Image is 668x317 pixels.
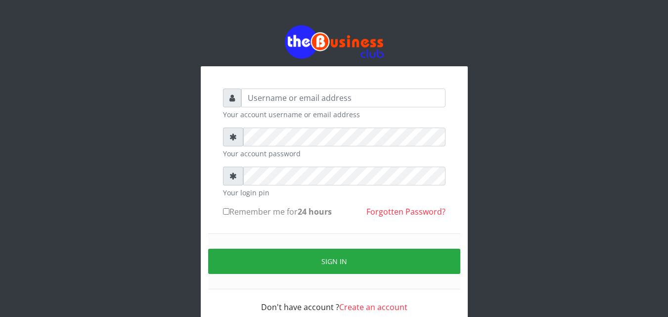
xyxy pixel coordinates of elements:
label: Remember me for [223,206,332,218]
a: Create an account [339,302,407,313]
small: Your login pin [223,187,445,198]
input: Username or email address [241,89,445,107]
a: Forgotten Password? [366,206,445,217]
small: Your account username or email address [223,109,445,120]
input: Remember me for24 hours [223,208,229,215]
b: 24 hours [298,206,332,217]
button: Sign in [208,249,460,274]
div: Don't have account ? [223,289,445,313]
small: Your account password [223,148,445,159]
